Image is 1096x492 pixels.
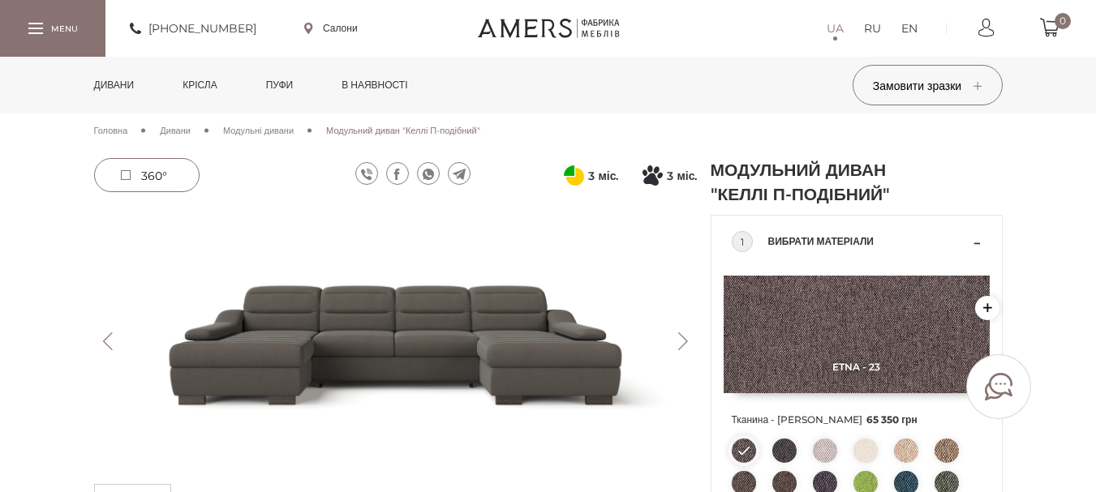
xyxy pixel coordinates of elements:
[160,123,191,138] a: Дивани
[667,166,697,186] span: 3 міс.
[329,57,419,113] a: в наявності
[901,19,918,38] a: EN
[588,166,618,186] span: 3 міс.
[386,162,409,185] a: facebook
[864,19,881,38] a: RU
[94,332,122,350] button: Previous
[711,158,897,207] h1: Модульний диван "Келлі П-подібний"
[768,232,969,251] span: Вибрати матеріали
[160,125,191,136] span: Дивани
[94,125,128,136] span: Головна
[724,276,990,393] img: Etna - 23
[141,169,167,183] span: 360°
[254,57,306,113] a: Пуфи
[866,413,918,426] span: 65 350 грн
[853,65,1003,105] button: Замовити зразки
[94,158,200,192] a: 360°
[82,57,147,113] a: Дивани
[564,165,584,186] svg: Оплата частинами від ПриватБанку
[732,409,982,430] span: Тканина - [PERSON_NAME]
[669,332,698,350] button: Next
[304,21,358,36] a: Салони
[170,57,229,113] a: Крісла
[130,19,256,38] a: [PHONE_NUMBER]
[223,123,294,138] a: Модульні дивани
[448,162,471,185] a: telegram
[643,165,663,186] svg: Покупка частинами від Монобанку
[355,162,378,185] a: viber
[827,19,844,38] a: UA
[94,207,698,476] img: Модульний диван
[223,125,294,136] span: Модульні дивани
[417,162,440,185] a: whatsapp
[732,231,753,252] div: 1
[724,361,990,373] span: Etna - 23
[1055,13,1071,29] span: 0
[94,123,128,138] a: Головна
[873,79,982,93] span: Замовити зразки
